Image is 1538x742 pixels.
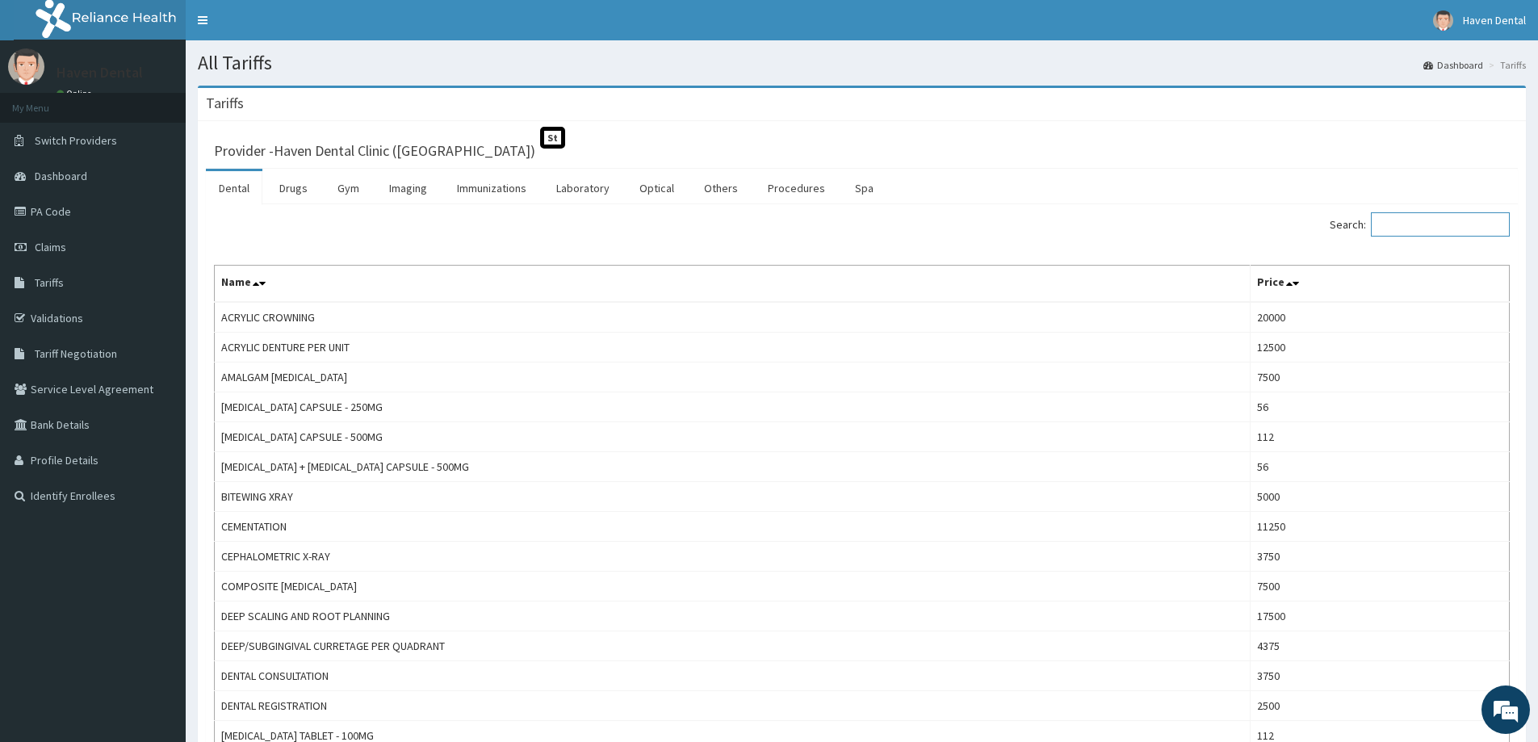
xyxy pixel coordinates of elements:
td: AMALGAM [MEDICAL_DATA] [215,363,1251,392]
a: Spa [842,171,886,205]
td: BITEWING XRAY [215,482,1251,512]
a: Laboratory [543,171,622,205]
span: We're online! [94,203,223,367]
img: User Image [8,48,44,85]
span: Tariff Negotiation [35,346,117,361]
div: Chat with us now [84,90,271,111]
a: Imaging [376,171,440,205]
td: 4375 [1251,631,1510,661]
td: ACRYLIC CROWNING [215,302,1251,333]
td: [MEDICAL_DATA] + [MEDICAL_DATA] CAPSULE - 500MG [215,452,1251,482]
span: Tariffs [35,275,64,290]
td: DENTAL REGISTRATION [215,691,1251,721]
td: DENTAL CONSULTATION [215,661,1251,691]
img: User Image [1433,10,1453,31]
td: 56 [1251,392,1510,422]
th: Price [1251,266,1510,303]
td: 7500 [1251,572,1510,602]
td: 112 [1251,422,1510,452]
img: d_794563401_company_1708531726252_794563401 [30,81,65,121]
h3: Tariffs [206,96,244,111]
td: COMPOSITE [MEDICAL_DATA] [215,572,1251,602]
td: 56 [1251,452,1510,482]
span: St [540,127,565,149]
textarea: Type your message and hit 'Enter' [8,441,308,497]
td: 11250 [1251,512,1510,542]
a: Procedures [755,171,838,205]
li: Tariffs [1485,58,1526,72]
td: [MEDICAL_DATA] CAPSULE - 250MG [215,392,1251,422]
td: 5000 [1251,482,1510,512]
th: Name [215,266,1251,303]
span: Dashboard [35,169,87,183]
td: [MEDICAL_DATA] CAPSULE - 500MG [215,422,1251,452]
td: CEMENTATION [215,512,1251,542]
td: 3750 [1251,542,1510,572]
a: Gym [325,171,372,205]
span: Switch Providers [35,133,117,148]
td: DEEP SCALING AND ROOT PLANNING [215,602,1251,631]
td: 20000 [1251,302,1510,333]
td: ACRYLIC DENTURE PER UNIT [215,333,1251,363]
a: Optical [627,171,687,205]
td: 2500 [1251,691,1510,721]
div: Minimize live chat window [265,8,304,47]
a: Drugs [266,171,321,205]
td: 3750 [1251,661,1510,691]
a: Dental [206,171,262,205]
a: Dashboard [1423,58,1483,72]
span: Claims [35,240,66,254]
td: DEEP/SUBGINGIVAL CURRETAGE PER QUADRANT [215,631,1251,661]
td: 12500 [1251,333,1510,363]
p: Haven Dental [57,65,143,80]
a: Online [57,88,95,99]
td: 17500 [1251,602,1510,631]
h1: All Tariffs [198,52,1526,73]
h3: Provider - Haven Dental Clinic ([GEOGRAPHIC_DATA]) [214,144,535,158]
a: Others [691,171,751,205]
a: Immunizations [444,171,539,205]
label: Search: [1330,212,1510,237]
input: Search: [1371,212,1510,237]
span: Haven Dental [1463,13,1526,27]
td: 7500 [1251,363,1510,392]
td: CEPHALOMETRIC X-RAY [215,542,1251,572]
